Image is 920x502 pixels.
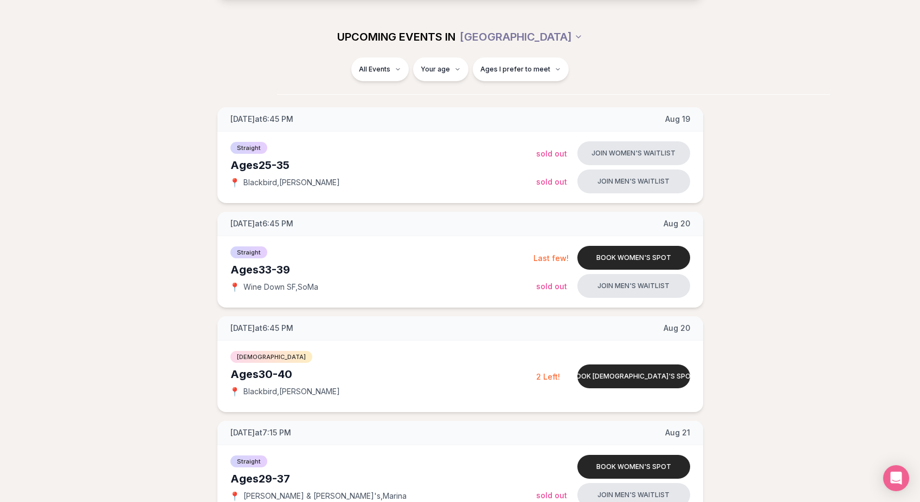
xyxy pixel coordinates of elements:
span: Wine Down SF , SoMa [243,282,318,292]
span: Straight [230,455,267,467]
button: All Events [351,57,409,81]
span: Ages I prefer to meet [480,65,550,74]
div: Ages 30-40 [230,367,536,382]
button: Your age [413,57,468,81]
span: Straight [230,246,267,258]
button: [GEOGRAPHIC_DATA] [460,25,583,49]
button: Join men's waitlist [577,274,690,298]
span: UPCOMING EVENTS IN [337,29,455,44]
span: 📍 [230,492,239,500]
span: Your age [421,65,450,74]
button: Join women's waitlist [577,141,690,165]
div: Ages 29-37 [230,471,536,486]
span: Blackbird , [PERSON_NAME] [243,177,340,188]
span: 📍 [230,387,239,396]
span: Aug 20 [664,218,690,229]
span: Sold Out [536,149,567,158]
span: Blackbird , [PERSON_NAME] [243,386,340,397]
span: 📍 [230,178,239,187]
button: Book women's spot [577,246,690,270]
button: Book [DEMOGRAPHIC_DATA]'s spot [577,364,690,388]
span: [DATE] at 7:15 PM [230,427,291,438]
div: Ages 33-39 [230,262,533,277]
span: 2 Left! [536,372,560,381]
span: 📍 [230,283,239,291]
div: Ages 25-35 [230,158,536,173]
div: Open Intercom Messenger [883,465,909,491]
span: Straight [230,142,267,154]
span: Last few! [533,253,569,263]
span: [DATE] at 6:45 PM [230,323,293,334]
span: Aug 19 [665,114,690,125]
span: Sold Out [536,177,567,186]
span: [DATE] at 6:45 PM [230,114,293,125]
span: Sold Out [536,491,567,500]
span: Aug 20 [664,323,690,334]
span: [DEMOGRAPHIC_DATA] [230,351,312,363]
span: All Events [359,65,390,74]
button: Join men's waitlist [577,169,690,193]
span: Sold Out [536,282,567,291]
span: [PERSON_NAME] & [PERSON_NAME]'s , Marina [243,491,407,501]
button: Ages I prefer to meet [473,57,569,81]
button: Book women's spot [577,455,690,479]
span: [DATE] at 6:45 PM [230,218,293,229]
span: Aug 21 [665,427,690,438]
